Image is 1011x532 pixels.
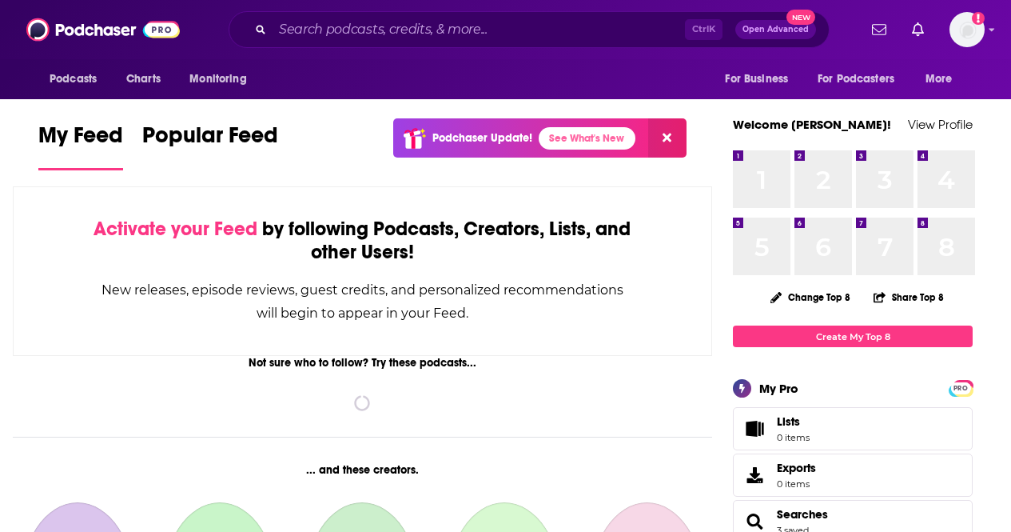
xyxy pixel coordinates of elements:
span: Charts [126,68,161,90]
a: See What's New [539,127,635,150]
a: Show notifications dropdown [906,16,930,43]
button: open menu [914,64,973,94]
span: For Podcasters [818,68,894,90]
button: open menu [38,64,117,94]
span: Logged in as ClarissaGuerrero [949,12,985,47]
span: 0 items [777,432,810,443]
a: Popular Feed [142,122,278,170]
a: Show notifications dropdown [866,16,893,43]
svg: Add a profile image [972,12,985,25]
img: Podchaser - Follow, Share and Rate Podcasts [26,14,180,45]
div: My Pro [759,381,798,396]
div: Not sure who to follow? Try these podcasts... [13,356,712,370]
span: Popular Feed [142,122,278,158]
div: New releases, episode reviews, guest credits, and personalized recommendations will begin to appe... [94,278,631,325]
div: Search podcasts, credits, & more... [229,11,830,48]
div: by following Podcasts, Creators, Lists, and other Users! [94,218,631,264]
a: Charts [116,64,170,94]
span: Monitoring [189,68,246,90]
span: Ctrl K [685,19,722,40]
span: Lists [738,418,770,440]
span: PRO [951,382,970,394]
span: More [925,68,953,90]
span: 0 items [777,478,816,490]
button: open menu [178,64,267,94]
button: Share Top 8 [873,282,945,313]
button: Show profile menu [949,12,985,47]
span: Open Advanced [742,26,809,34]
a: Lists [733,407,973,450]
button: open menu [714,64,808,94]
span: Exports [777,461,816,475]
a: Welcome [PERSON_NAME]! [733,117,891,132]
span: Podcasts [50,68,97,90]
a: My Feed [38,122,123,170]
span: Lists [777,414,810,429]
img: User Profile [949,12,985,47]
a: Searches [777,507,828,522]
span: My Feed [38,122,123,158]
span: Lists [777,414,800,429]
span: Activate your Feed [94,217,257,241]
span: For Business [725,68,788,90]
a: Exports [733,454,973,497]
input: Search podcasts, credits, & more... [273,17,685,42]
a: View Profile [908,117,973,132]
button: Change Top 8 [761,287,860,307]
p: Podchaser Update! [432,131,532,145]
span: Exports [738,464,770,486]
div: ... and these creators. [13,463,712,477]
span: New [786,10,815,25]
a: Create My Top 8 [733,326,973,347]
button: open menu [807,64,917,94]
button: Open AdvancedNew [735,20,816,39]
a: PRO [951,382,970,394]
